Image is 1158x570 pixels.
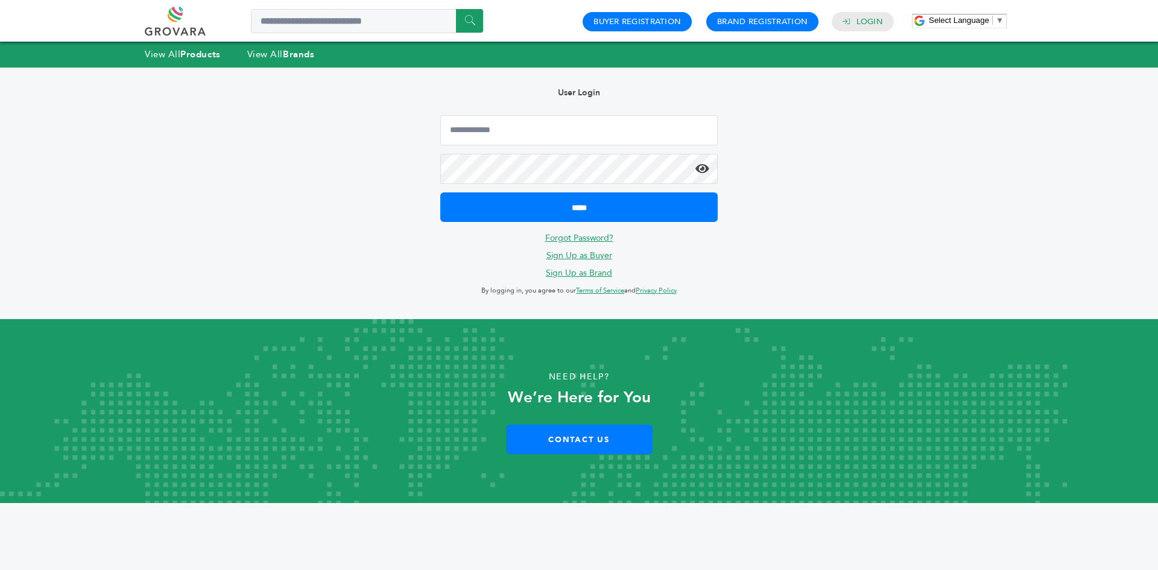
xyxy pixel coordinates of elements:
a: Select Language​ [929,16,1004,25]
a: Brand Registration [717,16,808,27]
strong: Products [180,48,220,60]
strong: Brands [283,48,314,60]
input: Email Address [440,115,718,145]
a: View AllBrands [247,48,315,60]
a: Forgot Password? [545,232,613,244]
a: Terms of Service [576,286,624,295]
span: ▼ [996,16,1004,25]
a: View AllProducts [145,48,221,60]
a: Buyer Registration [593,16,681,27]
a: Login [856,16,883,27]
input: Password [440,154,718,184]
input: Search a product or brand... [251,9,483,33]
a: Sign Up as Buyer [546,250,612,261]
a: Contact Us [506,425,653,454]
strong: We’re Here for You [508,387,651,408]
b: User Login [558,87,600,98]
a: Sign Up as Brand [546,267,612,279]
p: Need Help? [58,368,1100,386]
span: Select Language [929,16,989,25]
p: By logging in, you agree to our and [440,283,718,298]
a: Privacy Policy [636,286,677,295]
